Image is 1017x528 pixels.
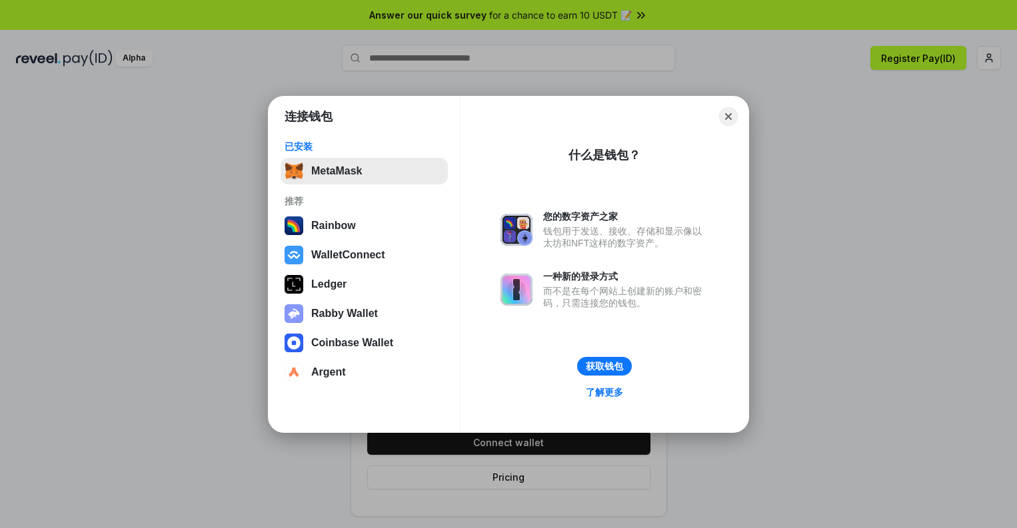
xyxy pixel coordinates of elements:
div: 您的数字资产之家 [543,210,708,222]
img: svg+xml,%3Csvg%20xmlns%3D%22http%3A%2F%2Fwww.w3.org%2F2000%2Fsvg%22%20width%3D%2228%22%20height%3... [285,275,303,294]
div: Coinbase Wallet [311,337,393,349]
div: 获取钱包 [586,360,623,372]
button: MetaMask [281,158,448,184]
img: svg+xml,%3Csvg%20width%3D%2228%22%20height%3D%2228%22%20viewBox%3D%220%200%2028%2028%22%20fill%3D... [285,334,303,352]
img: svg+xml,%3Csvg%20fill%3D%22none%22%20height%3D%2233%22%20viewBox%3D%220%200%2035%2033%22%20width%... [285,162,303,180]
div: 推荐 [285,195,444,207]
button: WalletConnect [281,242,448,268]
button: Close [719,107,738,126]
img: svg+xml,%3Csvg%20width%3D%22120%22%20height%3D%22120%22%20viewBox%3D%220%200%20120%20120%22%20fil... [285,216,303,235]
img: svg+xml,%3Csvg%20width%3D%2228%22%20height%3D%2228%22%20viewBox%3D%220%200%2028%2028%22%20fill%3D... [285,246,303,264]
div: MetaMask [311,165,362,177]
div: 了解更多 [586,386,623,398]
button: Argent [281,359,448,386]
div: Rabby Wallet [311,308,378,320]
div: 钱包用于发送、接收、存储和显示像以太坊和NFT这样的数字资产。 [543,225,708,249]
div: Argent [311,366,346,378]
img: svg+xml,%3Csvg%20xmlns%3D%22http%3A%2F%2Fwww.w3.org%2F2000%2Fsvg%22%20fill%3D%22none%22%20viewBox... [501,214,532,246]
h1: 连接钱包 [285,109,333,125]
div: Ledger [311,278,347,290]
div: Rainbow [311,220,356,232]
button: 获取钱包 [577,357,632,376]
button: Coinbase Wallet [281,330,448,356]
div: 而不是在每个网站上创建新的账户和密码，只需连接您的钱包。 [543,285,708,309]
button: Ledger [281,271,448,298]
a: 了解更多 [578,384,631,401]
button: Rainbow [281,212,448,239]
img: svg+xml,%3Csvg%20width%3D%2228%22%20height%3D%2228%22%20viewBox%3D%220%200%2028%2028%22%20fill%3D... [285,363,303,382]
div: 什么是钱包？ [568,147,640,163]
button: Rabby Wallet [281,300,448,327]
img: svg+xml,%3Csvg%20xmlns%3D%22http%3A%2F%2Fwww.w3.org%2F2000%2Fsvg%22%20fill%3D%22none%22%20viewBox... [285,304,303,323]
img: svg+xml,%3Csvg%20xmlns%3D%22http%3A%2F%2Fwww.w3.org%2F2000%2Fsvg%22%20fill%3D%22none%22%20viewBox... [501,274,532,306]
div: 已安装 [285,140,444,152]
div: 一种新的登录方式 [543,270,708,282]
div: WalletConnect [311,249,385,261]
